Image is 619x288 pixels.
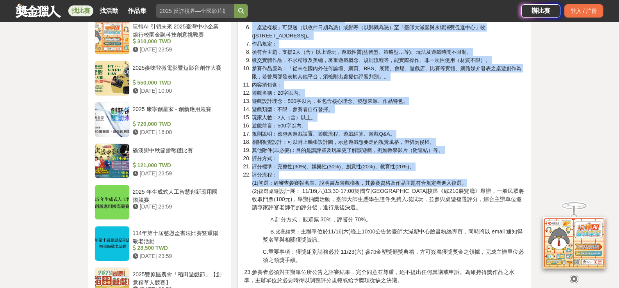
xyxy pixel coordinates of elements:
a: 玩轉AI 引領未來 2025臺灣中小企業銀行校園金融科技創意挑戰賽 310,000 TWD [DATE] 23:59 [95,19,225,55]
a: 2025 康寧創星家 - 創新應用競賽 720,000 TWD [DATE] 16:00 [95,102,225,137]
div: 礁溪鄉中秋節盪鞦韆比賽 [133,147,222,161]
span: 遊戲前言：500字以內。 [252,123,306,129]
p: 計分方式：觀眾票 30%，評審分 70%。 [263,216,525,224]
span: 參賽作品應為：「從未在國內外任何論壇、網頁、BBS、展覽、會場、遊戲店、比賽等實體、網路媒介發表之桌遊創作為限，若曾局部發表於其他平台，須檢附出處提供評審判別」。 [252,65,521,80]
span: 相關視覺設計：可以附上幾張設計圖，示意遊戲想要走的視覺風格，但切勿侵權。 [252,139,435,145]
div: [DATE] 23:59 [133,46,222,54]
div: 2025麥味登微電影暨短影音創作大賽 [133,64,222,79]
div: 2025 康寧創星家 - 創新應用競賽 [133,105,222,120]
span: 評分方式： [252,155,277,161]
p: 主辦單位於11/16(六)晚上10:00公告於臺師大減塑中心臉書粉絲專頁，同時將以 email 通知得獎名單與相關獲獎資訊。 [263,228,525,244]
img: d2146d9a-e6f6-4337-9592-8cefde37ba6b.png [543,217,605,269]
a: 辦比賽 [521,4,560,18]
a: 2025麥味登微電影暨短影音創作大賽 550,000 TWD [DATE] 10:00 [95,61,225,96]
span: 評分流程： [252,172,277,178]
div: 2025 年生成式人工智慧創新應用國際競賽 [133,188,222,203]
span: 內容須包含： [252,82,282,88]
span: (2)複選桌遊 [252,188,278,194]
a: 2025 年生成式人工智慧創新應用國際競賽 [DATE] 23:59 [95,185,225,220]
span: 「桌遊樣板」可親送（以收件日期為憑）或郵寄（以郵戳為憑）至「臺師大減塑與永續消費促進中心」收([STREET_ADDRESS])。 [252,25,485,39]
div: [DATE] 23:59 [133,203,222,211]
div: 720,000 TWD [133,120,222,128]
span: B.比賽結果： [270,229,301,235]
div: 121,000 TWD [133,161,222,170]
a: 作品集 [125,5,150,16]
span: 其他附件(非必要)：目的是讓評審及玩家更了解該遊戲，例如教學影片（附連結）等。 [252,147,443,153]
span: 遊戲類型：不限，參賽者自行發揮。 [252,106,333,112]
p: C.重要事項：獲獎組別請務必於 11/23(六) 參加金塑獎頒獎典禮，方可簽屬獲獎獎金之領據，完成主辦單位必須之領獎手續。 [263,248,525,264]
div: 28,500 TWD [133,244,222,252]
div: 550,000 TWD [133,79,222,87]
a: 114年第十屆慈恩盃書法比賽暨重陽敬老活動 28,500 TWD [DATE] 23:59 [95,226,225,261]
a: 礁溪鄉中秋節盪鞦韆比賽 121,000 TWD [DATE] 23:59 [95,143,225,178]
span: 作品規定： [252,41,277,47]
div: 2025豐原區農會「稻田遊戲節」【創意稻草人競賽】 [133,270,222,285]
div: 玩轉AI 引領未來 2025臺灣中小企業銀行校園金融科技創意挑戰賽 [133,23,222,37]
div: [DATE] 16:00 [133,128,222,136]
span: (1)初選：經審查參賽報名表、說明書及遊戲樣板，其參賽資格及作品主題符合規定者進入複選。 [252,180,466,186]
a: 找活動 [96,5,121,16]
span: A. [270,217,275,223]
a: 找比賽 [68,5,93,16]
span: 玩家人數：2人（含）以上。 [252,115,316,120]
div: [DATE] 23:59 [133,170,222,178]
li: 設計展： 11/16(六)13:30-17:00於國立[GEOGRAPHIC_DATA]校區《綜210展覽廳》舉辦，一般民眾將收取門票(100元)，舉辦抽獎活動，臺師大師生憑學生證件免費入場試玩... [252,171,524,212]
span: 遊戲設計理念：500字以內，並包含核心理念、發想來源、作品特色。 [252,98,408,104]
span: 規則說明：應包含遊戲設置、遊戲流程、遊戲結算、遊戲Q&A。 [252,131,395,137]
p: 23.參賽者必須對主辦單位所公告之評審結果，完全同意並尊重，絕不提出任何異議或申訴。為維持得獎作品之水準，主辦單位於必要時得以調整評分規範或給予獎項從缺之決議。 [244,268,524,284]
div: 登入 / 註冊 [564,4,603,18]
span: 評分標準：完整性(30%)、娛樂性(30%)、創意性(20%)、教育性(20%)。 [252,164,414,170]
span: 繳交實體作品，不求精緻及美編，著重遊戲概念、規則流程等，能實際操作、非一次性使用（材質不限）。 [252,57,491,63]
span: 遊戲名稱：20字以內。 [252,90,303,96]
div: 114年第十屆慈恩盃書法比賽暨重陽敬老活動 [133,229,222,244]
div: 310,000 TWD [133,37,222,46]
input: 2025 反詐視界—全國影片競賽 [156,4,234,18]
div: [DATE] 10:00 [133,87,222,95]
div: [DATE] 23:59 [133,252,222,260]
span: 須符合主題，支援2人（含）以上遊玩，遊戲性質(益智型、策略型…等)、玩法及遊戲時間不限制。 [252,49,472,55]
